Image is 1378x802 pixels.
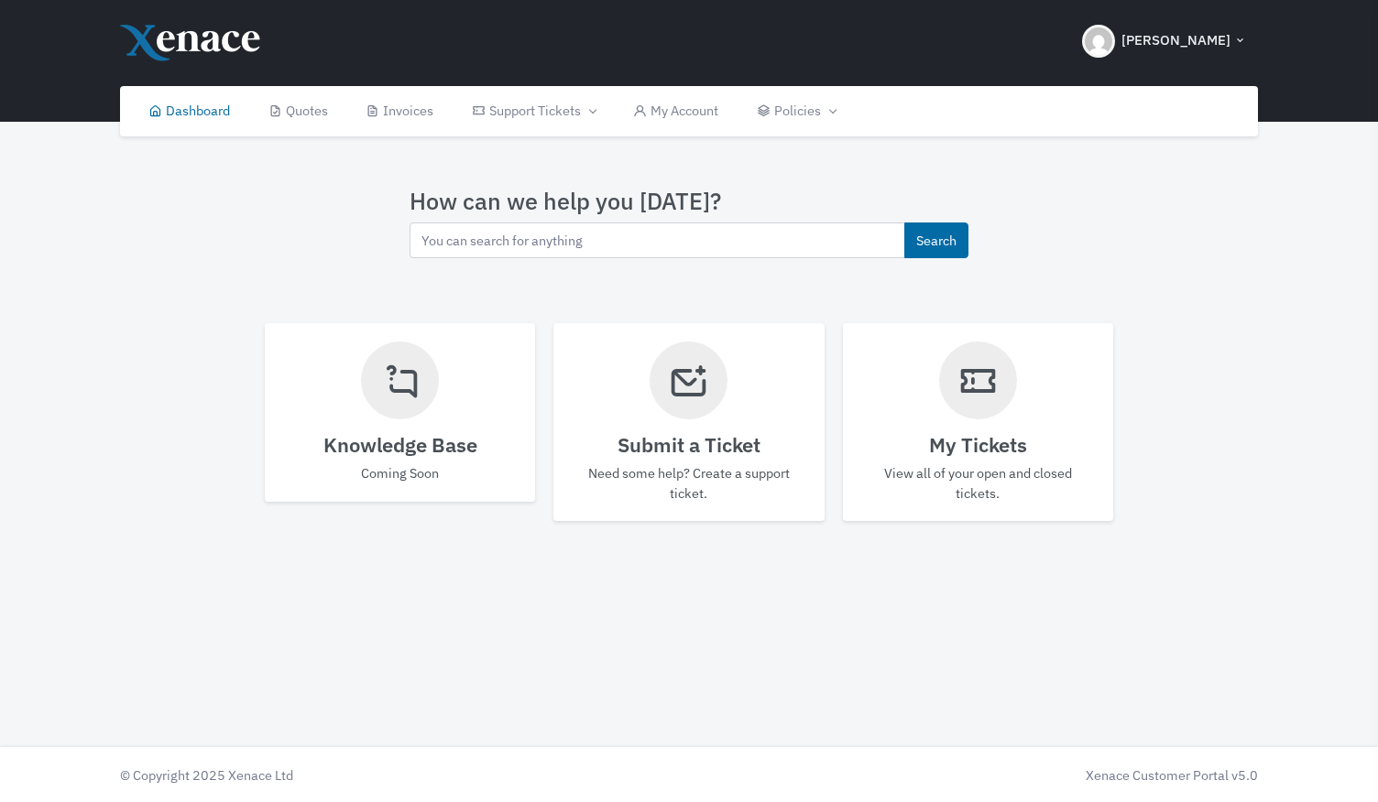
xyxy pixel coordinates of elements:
[553,323,824,522] a: Submit a Ticket Need some help? Create a support ticket.
[283,433,517,457] h4: Knowledge Base
[1082,25,1115,58] img: Header Avatar
[843,323,1113,522] a: My Tickets View all of your open and closed tickets.
[1121,30,1230,51] span: [PERSON_NAME]
[572,433,805,457] h4: Submit a Ticket
[410,188,969,215] h3: How can we help you [DATE]?
[861,433,1095,457] h4: My Tickets
[904,222,968,258] button: Search
[738,86,854,136] a: Policies
[265,323,535,502] a: Knowledge Base Coming Soon
[129,86,249,136] a: Dashboard
[283,463,517,483] p: Coming Soon
[249,86,347,136] a: Quotes
[861,463,1095,503] p: View all of your open and closed tickets.
[111,765,689,786] div: © Copyright 2025 Xenace Ltd
[614,86,738,136] a: My Account
[1071,9,1258,73] button: [PERSON_NAME]
[698,765,1258,786] div: Xenace Customer Portal v5.0
[453,86,614,136] a: Support Tickets
[410,222,906,258] input: You can search for anything
[346,86,453,136] a: Invoices
[572,463,805,503] p: Need some help? Create a support ticket.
